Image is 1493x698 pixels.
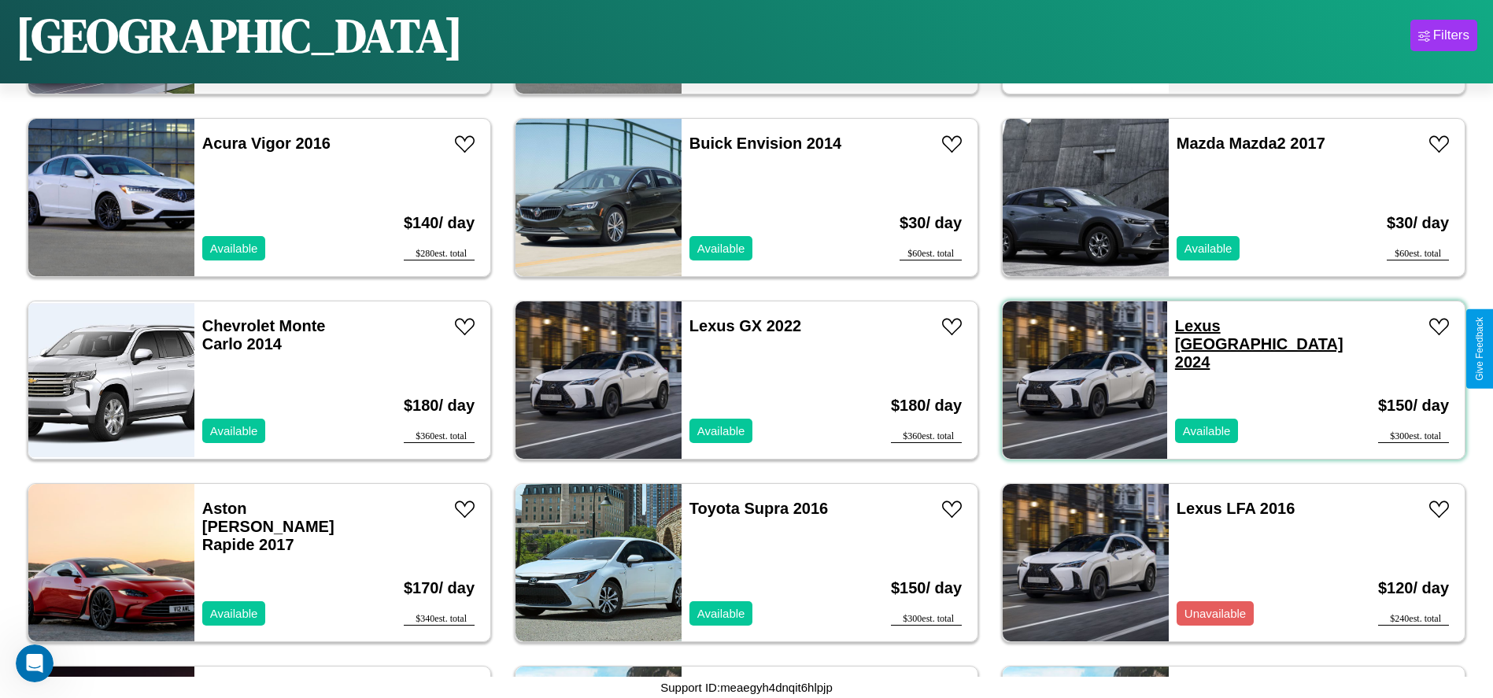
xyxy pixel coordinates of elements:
div: $ 360 est. total [404,430,475,443]
h3: $ 150 / day [1378,381,1449,430]
a: Lexus [GEOGRAPHIC_DATA] 2024 [1175,317,1343,371]
a: Mazda Mazda2 2017 [1177,135,1325,152]
p: Available [210,238,258,259]
p: Support ID: meaegyh4dnqit6hlpjp [660,677,833,698]
div: $ 300 est. total [891,613,962,626]
p: Available [1183,420,1231,441]
h3: $ 180 / day [404,381,475,430]
p: Available [697,603,745,624]
a: Buick Envision 2014 [689,135,841,152]
div: $ 360 est. total [891,430,962,443]
p: Available [210,420,258,441]
div: Filters [1433,28,1469,43]
a: Aston [PERSON_NAME] Rapide 2017 [202,500,334,553]
a: Acura Vigor 2016 [202,135,331,152]
p: Unavailable [1184,603,1246,624]
button: Filters [1410,20,1477,51]
h3: $ 180 / day [891,381,962,430]
p: Available [1184,238,1232,259]
h3: $ 30 / day [900,198,962,248]
div: Give Feedback [1474,317,1485,381]
h1: [GEOGRAPHIC_DATA] [16,3,463,68]
a: Lexus GX 2022 [689,317,801,334]
p: Available [210,603,258,624]
h3: $ 150 / day [891,563,962,613]
a: Lexus LFA 2016 [1177,500,1295,517]
div: $ 60 est. total [1387,248,1449,260]
div: $ 300 est. total [1378,430,1449,443]
div: $ 60 est. total [900,248,962,260]
h3: $ 120 / day [1378,563,1449,613]
h3: $ 170 / day [404,563,475,613]
a: Chevrolet Monte Carlo 2014 [202,317,326,353]
div: $ 240 est. total [1378,613,1449,626]
h3: $ 30 / day [1387,198,1449,248]
div: $ 280 est. total [404,248,475,260]
p: Available [697,238,745,259]
a: Toyota Supra 2016 [689,500,828,517]
iframe: Intercom live chat [16,644,54,682]
h3: $ 140 / day [404,198,475,248]
p: Available [697,420,745,441]
div: $ 340 est. total [404,613,475,626]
